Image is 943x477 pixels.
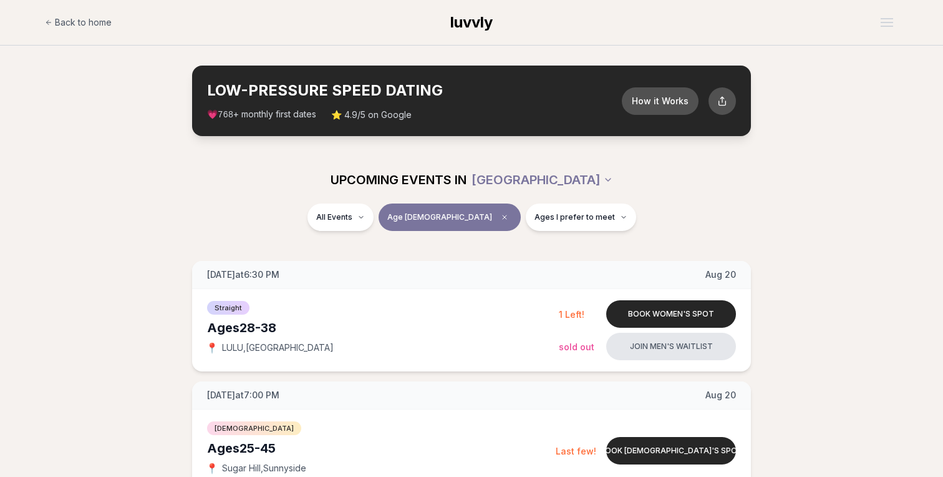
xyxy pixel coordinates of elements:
[207,319,559,337] div: Ages 28-38
[379,204,521,231] button: Age [DEMOGRAPHIC_DATA]Clear age
[207,463,217,473] span: 📍
[207,268,279,281] span: [DATE] at 6:30 PM
[316,212,352,222] span: All Events
[222,342,334,354] span: LULU , [GEOGRAPHIC_DATA]
[387,212,492,222] span: Age [DEMOGRAPHIC_DATA]
[207,301,249,315] span: Straight
[207,440,556,457] div: Ages 25-45
[331,109,412,121] span: ⭐ 4.9/5 on Google
[705,268,736,281] span: Aug 20
[222,462,306,475] span: Sugar Hill , Sunnyside
[450,12,493,32] a: luvvly
[559,342,594,352] span: Sold Out
[606,437,736,465] button: Book [DEMOGRAPHIC_DATA]'s spot
[606,333,736,360] button: Join men's waitlist
[526,204,636,231] button: Ages I prefer to meet
[207,343,217,353] span: 📍
[207,81,622,101] h2: LOW-PRESSURE SPEED DATING
[534,212,615,222] span: Ages I prefer to meet
[556,446,596,456] span: Last few!
[207,389,279,401] span: [DATE] at 7:00 PM
[622,87,699,115] button: How it Works
[207,108,316,121] span: 💗 + monthly first dates
[55,16,112,29] span: Back to home
[497,210,512,225] span: Clear age
[606,300,736,328] button: Book women's spot
[450,13,493,31] span: luvvly
[207,421,301,435] span: [DEMOGRAPHIC_DATA]
[559,309,584,320] span: 1 Left!
[307,204,374,231] button: All Events
[472,166,613,194] button: [GEOGRAPHIC_DATA]
[218,110,233,120] span: 768
[876,13,898,32] button: Open menu
[705,389,736,401] span: Aug 20
[331,171,467,189] span: UPCOMING EVENTS IN
[45,10,112,35] a: Back to home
